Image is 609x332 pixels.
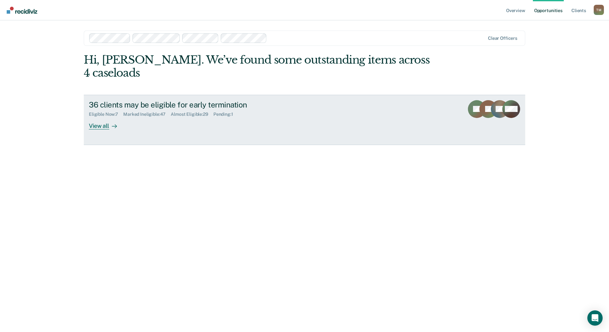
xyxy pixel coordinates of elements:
img: Recidiviz [7,7,37,14]
div: Almost Eligible : 29 [171,112,213,117]
button: Profile dropdown button [594,5,604,15]
div: Pending : 1 [213,112,238,117]
div: Eligible Now : 7 [89,112,123,117]
a: 36 clients may be eligible for early terminationEligible Now:7Marked Ineligible:47Almost Eligible... [84,95,525,145]
div: Marked Ineligible : 47 [123,112,171,117]
div: 36 clients may be eligible for early termination [89,100,312,109]
div: Clear officers [488,36,517,41]
div: View all [89,117,125,129]
div: T M [594,5,604,15]
div: Hi, [PERSON_NAME]. We’ve found some outstanding items across 4 caseloads [84,53,437,80]
div: Open Intercom Messenger [587,310,603,326]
